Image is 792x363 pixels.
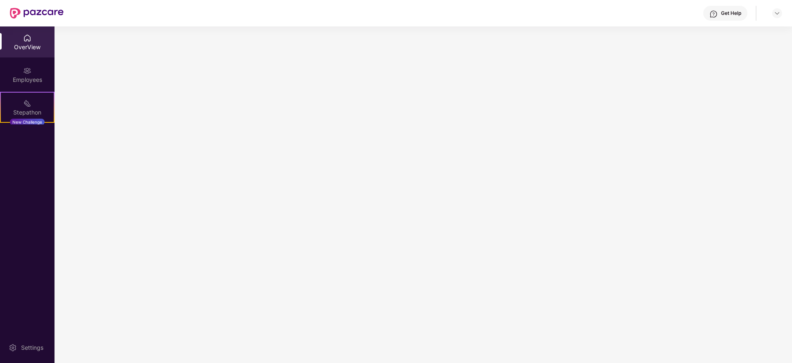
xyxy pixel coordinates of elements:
[23,99,31,107] img: svg+xml;base64,PHN2ZyB4bWxucz0iaHR0cDovL3d3dy53My5vcmcvMjAwMC9zdmciIHdpZHRoPSIyMSIgaGVpZ2h0PSIyMC...
[10,8,64,19] img: New Pazcare Logo
[9,344,17,352] img: svg+xml;base64,PHN2ZyBpZD0iU2V0dGluZy0yMHgyMCIgeG1sbnM9Imh0dHA6Ly93d3cudzMub3JnLzIwMDAvc3ZnIiB3aW...
[23,34,31,42] img: svg+xml;base64,PHN2ZyBpZD0iSG9tZSIgeG1sbnM9Imh0dHA6Ly93d3cudzMub3JnLzIwMDAvc3ZnIiB3aWR0aD0iMjAiIG...
[721,10,741,17] div: Get Help
[10,119,45,125] div: New Challenge
[19,344,46,352] div: Settings
[774,10,780,17] img: svg+xml;base64,PHN2ZyBpZD0iRHJvcGRvd24tMzJ4MzIiIHhtbG5zPSJodHRwOi8vd3d3LnczLm9yZy8yMDAwL3N2ZyIgd2...
[23,67,31,75] img: svg+xml;base64,PHN2ZyBpZD0iRW1wbG95ZWVzIiB4bWxucz0iaHR0cDovL3d3dy53My5vcmcvMjAwMC9zdmciIHdpZHRoPS...
[709,10,718,18] img: svg+xml;base64,PHN2ZyBpZD0iSGVscC0zMngzMiIgeG1sbnM9Imh0dHA6Ly93d3cudzMub3JnLzIwMDAvc3ZnIiB3aWR0aD...
[1,108,54,117] div: Stepathon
